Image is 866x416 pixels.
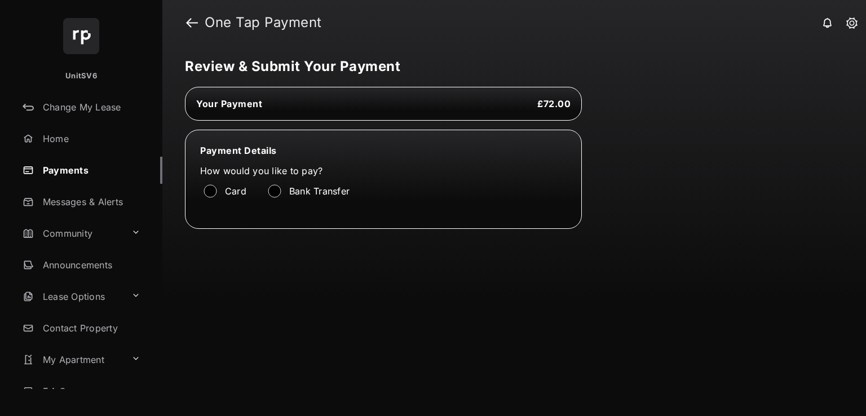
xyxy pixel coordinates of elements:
[196,98,262,109] span: Your Payment
[200,165,538,176] label: How would you like to pay?
[200,145,277,156] span: Payment Details
[63,18,99,54] img: svg+xml;base64,PHN2ZyB4bWxucz0iaHR0cDovL3d3dy53My5vcmcvMjAwMC9zdmciIHdpZHRoPSI2NCIgaGVpZ2h0PSI2NC...
[18,188,162,215] a: Messages & Alerts
[18,125,162,152] a: Home
[205,16,322,29] strong: One Tap Payment
[18,283,127,310] a: Lease Options
[18,251,162,278] a: Announcements
[18,346,127,373] a: My Apartment
[225,185,246,197] label: Card
[18,378,162,405] a: F.A.Q.
[289,185,350,197] label: Bank Transfer
[18,315,162,342] a: Contact Property
[18,94,162,121] a: Change My Lease
[185,60,834,73] h5: Review & Submit Your Payment
[65,70,97,82] p: UnitSV6
[18,220,127,247] a: Community
[18,157,162,184] a: Payments
[537,98,571,109] span: £72.00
